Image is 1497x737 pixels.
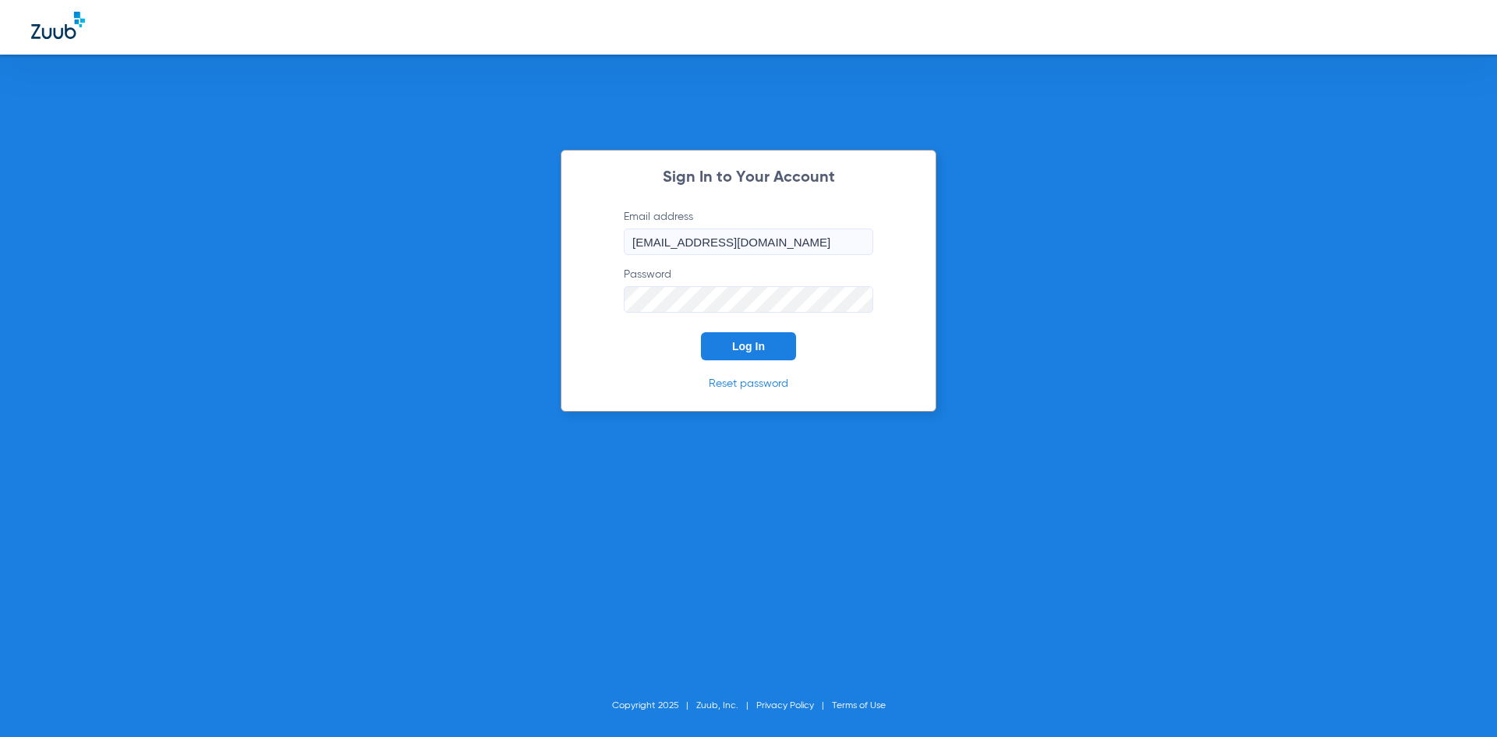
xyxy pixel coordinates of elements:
[612,698,696,714] li: Copyright 2025
[1419,662,1497,737] iframe: Chat Widget
[832,701,886,710] a: Terms of Use
[624,209,873,255] label: Email address
[624,229,873,255] input: Email address
[732,340,765,353] span: Log In
[31,12,85,39] img: Zuub Logo
[696,698,756,714] li: Zuub, Inc.
[756,701,814,710] a: Privacy Policy
[624,267,873,313] label: Password
[600,170,897,186] h2: Sign In to Your Account
[624,286,873,313] input: Password
[701,332,796,360] button: Log In
[709,378,788,389] a: Reset password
